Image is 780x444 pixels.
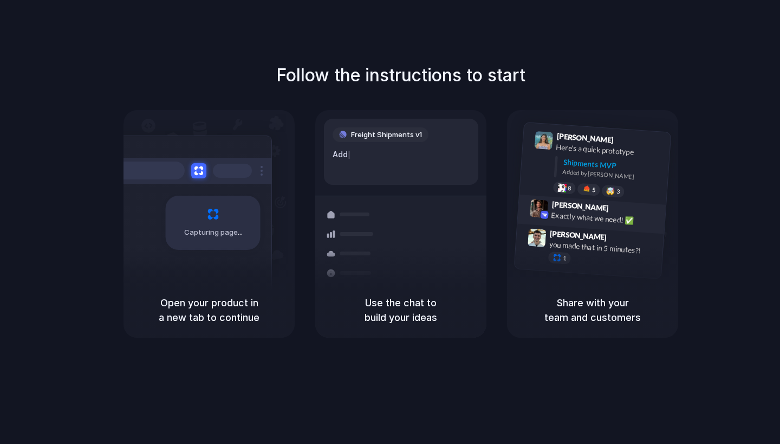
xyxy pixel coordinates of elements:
div: Shipments MVP [563,156,663,174]
span: 3 [616,188,620,194]
span: | [348,150,350,159]
span: 9:42 AM [612,203,634,216]
div: Add [333,149,470,160]
span: 5 [592,186,596,192]
span: [PERSON_NAME] [550,227,607,243]
span: 9:47 AM [610,233,632,246]
h5: Open your product in a new tab to continue [136,295,282,325]
span: 8 [568,185,571,191]
div: Added by [PERSON_NAME] [562,167,662,183]
span: Capturing page [184,227,244,238]
span: 1 [563,255,567,261]
h5: Use the chat to build your ideas [328,295,473,325]
div: you made that in 5 minutes?! [549,239,657,257]
span: [PERSON_NAME] [551,198,609,214]
span: Freight Shipments v1 [351,130,422,140]
h1: Follow the instructions to start [276,62,525,88]
div: 🤯 [606,187,615,195]
div: Exactly what we need! ✅ [551,209,659,228]
span: [PERSON_NAME] [556,130,614,146]
div: Here's a quick prototype [556,141,664,159]
span: 9:41 AM [617,135,639,148]
h5: Share with your team and customers [520,295,665,325]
